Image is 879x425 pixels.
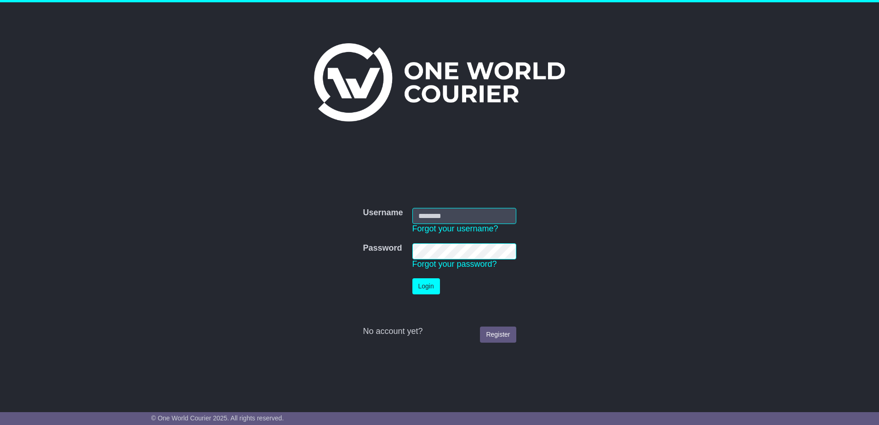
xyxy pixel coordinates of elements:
div: No account yet? [363,327,516,337]
label: Password [363,243,402,253]
a: Forgot your username? [412,224,498,233]
label: Username [363,208,403,218]
button: Login [412,278,440,294]
img: One World [314,43,565,121]
span: © One World Courier 2025. All rights reserved. [151,414,284,422]
a: Register [480,327,516,343]
a: Forgot your password? [412,259,497,269]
